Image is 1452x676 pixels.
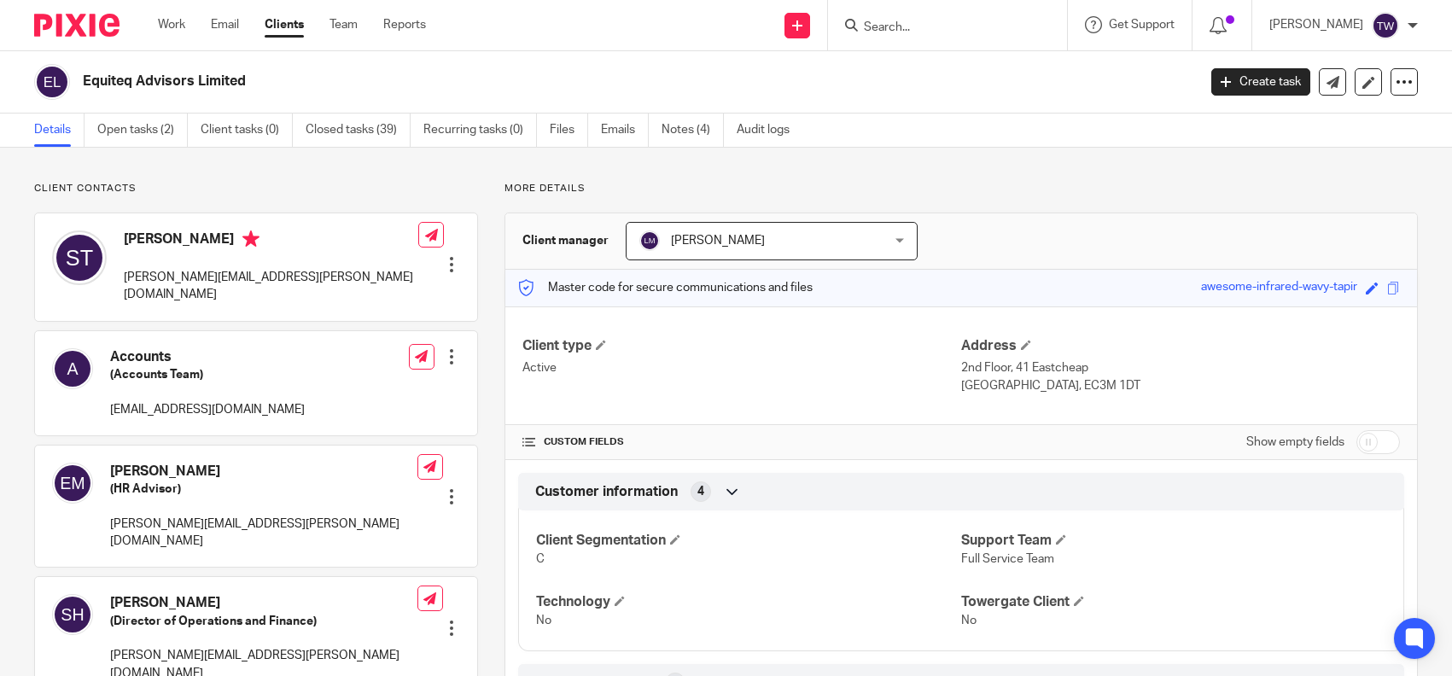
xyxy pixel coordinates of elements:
[601,114,649,147] a: Emails
[52,348,93,389] img: svg%3E
[201,114,293,147] a: Client tasks (0)
[110,366,305,383] h5: (Accounts Team)
[306,114,411,147] a: Closed tasks (39)
[522,435,961,449] h4: CUSTOM FIELDS
[329,16,358,33] a: Team
[518,279,813,296] p: Master code for secure communications and files
[34,14,120,37] img: Pixie
[110,401,305,418] p: [EMAIL_ADDRESS][DOMAIN_NAME]
[1201,278,1357,298] div: awesome-infrared-wavy-tapir
[961,615,977,626] span: No
[158,16,185,33] a: Work
[110,481,417,498] h5: (HR Advisor)
[535,483,678,501] span: Customer information
[423,114,537,147] a: Recurring tasks (0)
[961,593,1386,611] h4: Towergate Client
[697,483,704,500] span: 4
[862,20,1016,36] input: Search
[1372,12,1399,39] img: svg%3E
[52,463,93,504] img: svg%3E
[1269,16,1363,33] p: [PERSON_NAME]
[536,532,961,550] h4: Client Segmentation
[522,359,961,376] p: Active
[737,114,802,147] a: Audit logs
[536,553,545,565] span: C
[1211,68,1310,96] a: Create task
[536,593,961,611] h4: Technology
[110,516,417,551] p: [PERSON_NAME][EMAIL_ADDRESS][PERSON_NAME][DOMAIN_NAME]
[83,73,965,90] h2: Equiteq Advisors Limited
[1246,434,1344,451] label: Show empty fields
[52,594,93,635] img: svg%3E
[961,377,1400,394] p: [GEOGRAPHIC_DATA], EC3M 1DT
[124,269,418,304] p: [PERSON_NAME][EMAIL_ADDRESS][PERSON_NAME][DOMAIN_NAME]
[961,359,1400,376] p: 2nd Floor, 41 Eastcheap
[34,64,70,100] img: svg%3E
[522,232,609,249] h3: Client manager
[1109,19,1175,31] span: Get Support
[671,235,765,247] span: [PERSON_NAME]
[110,613,417,630] h5: (Director of Operations and Finance)
[52,230,107,285] img: svg%3E
[550,114,588,147] a: Files
[504,182,1418,195] p: More details
[383,16,426,33] a: Reports
[124,230,418,252] h4: [PERSON_NAME]
[961,532,1386,550] h4: Support Team
[662,114,724,147] a: Notes (4)
[97,114,188,147] a: Open tasks (2)
[639,230,660,251] img: svg%3E
[211,16,239,33] a: Email
[34,182,478,195] p: Client contacts
[265,16,304,33] a: Clients
[961,553,1054,565] span: Full Service Team
[110,348,305,366] h4: Accounts
[34,114,85,147] a: Details
[522,337,961,355] h4: Client type
[536,615,551,626] span: No
[961,337,1400,355] h4: Address
[110,594,417,612] h4: [PERSON_NAME]
[110,463,417,481] h4: [PERSON_NAME]
[242,230,259,248] i: Primary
